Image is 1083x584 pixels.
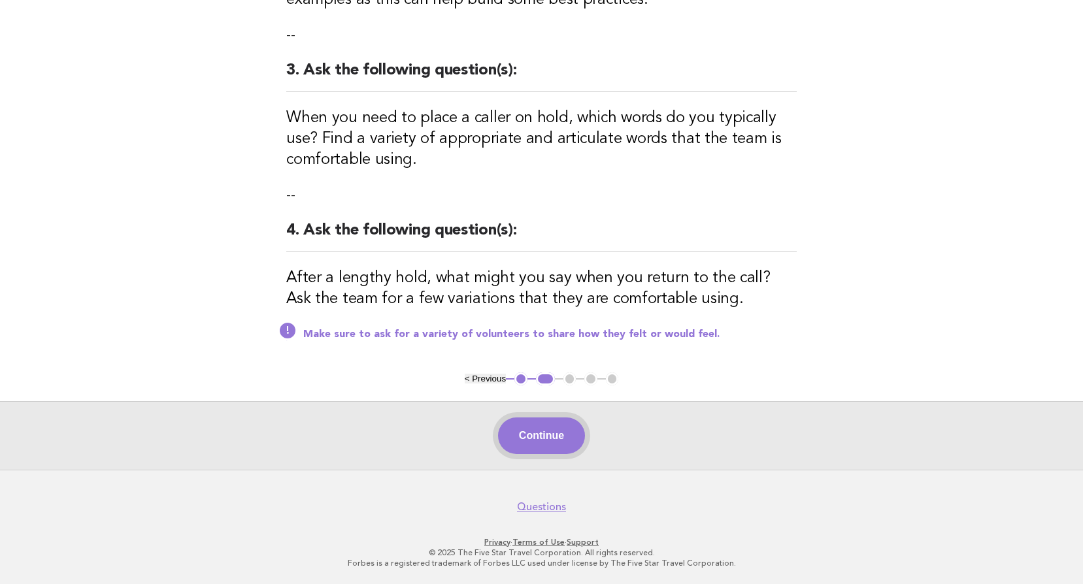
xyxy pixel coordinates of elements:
[286,220,797,252] h2: 4. Ask the following question(s):
[517,500,566,513] a: Questions
[142,547,942,558] p: © 2025 The Five Star Travel Corporation. All rights reserved.
[142,537,942,547] p: · ·
[514,372,527,385] button: 1
[286,108,797,170] h3: When you need to place a caller on hold, which words do you typically use? Find a variety of appr...
[465,374,506,383] button: < Previous
[286,26,797,44] p: --
[512,538,565,547] a: Terms of Use
[286,268,797,310] h3: After a lengthy hold, what might you say when you return to the call? Ask the team for a few vari...
[286,186,797,204] p: --
[142,558,942,568] p: Forbes is a registered trademark of Forbes LLC used under license by The Five Star Travel Corpora...
[303,328,797,341] p: Make sure to ask for a variety of volunteers to share how they felt or would feel.
[567,538,599,547] a: Support
[286,60,797,92] h2: 3. Ask the following question(s):
[498,417,585,454] button: Continue
[536,372,555,385] button: 2
[484,538,510,547] a: Privacy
